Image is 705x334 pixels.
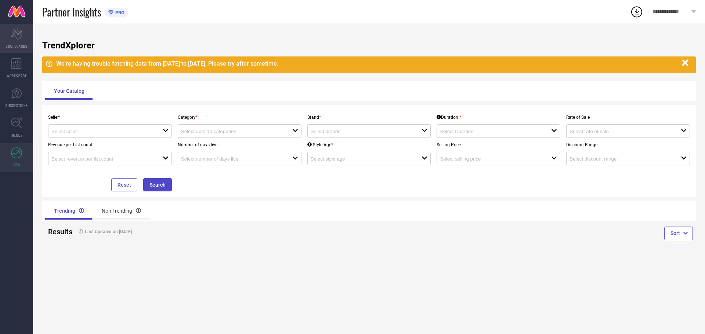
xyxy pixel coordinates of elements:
input: Select number of days live [181,156,281,162]
input: Select revenue per list count [51,156,152,162]
p: Brand [307,115,431,120]
span: WORKSPACE [7,73,27,78]
h2: Results [48,227,69,236]
span: SUGGESTIONS [6,103,28,108]
p: Discount Range [566,142,690,147]
span: PRO [113,10,124,15]
div: Your Catalog [45,82,93,100]
input: Select brands [311,129,411,134]
div: Style Age [307,142,333,147]
p: Category [178,115,301,120]
p: Number of days live [178,142,301,147]
input: Select style age [311,156,411,162]
button: Reset [111,178,137,191]
div: Non Trending [93,202,150,220]
div: We're having trouble fetching data from [DATE] to [DATE]. Please try after sometime. [56,60,678,67]
p: Selling Price [437,142,560,147]
p: Rate of Sale [566,115,690,120]
span: TRENDS [10,132,23,138]
input: Select Duration [440,129,540,134]
span: SCORECARDS [6,43,28,49]
button: Search [143,178,172,191]
h1: TrendXplorer [42,40,696,51]
div: Open download list [630,5,643,18]
p: Revenue per List count [48,142,172,147]
input: Select selling price [440,156,540,162]
span: Partner Insights [42,4,101,19]
input: Select rate of sale [570,129,670,134]
p: Seller [48,115,172,120]
input: Select discount range [570,156,670,162]
button: Sort [664,227,693,240]
span: FWD [13,162,20,168]
input: Select upto 10 categories [181,129,281,134]
div: Trending [45,202,93,220]
h4: Last Updated on [DATE] [75,229,336,234]
input: Select seller [51,129,152,134]
div: Duration [437,115,461,120]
